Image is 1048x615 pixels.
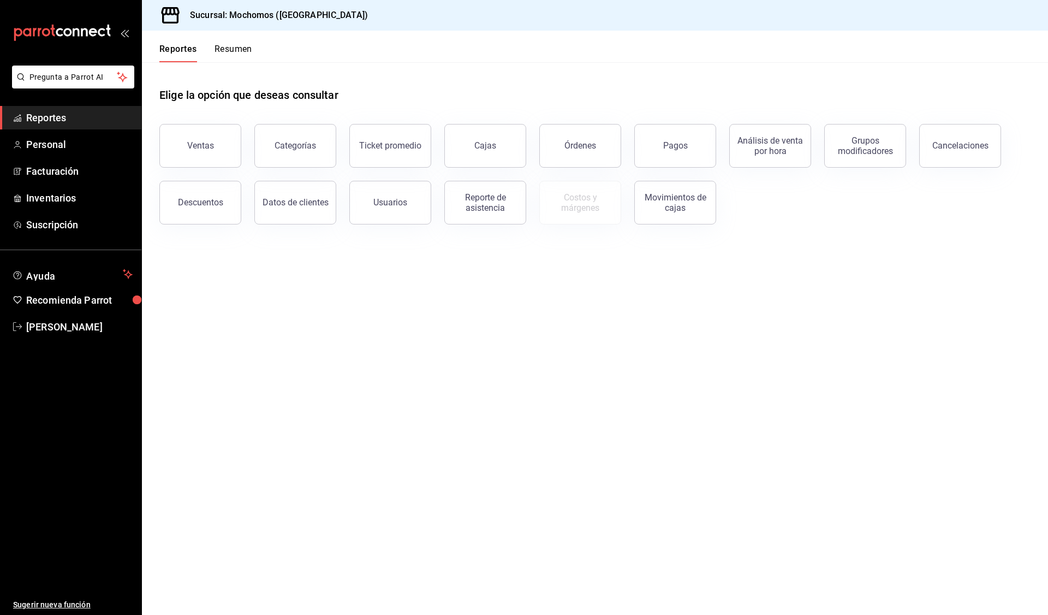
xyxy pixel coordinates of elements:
span: Reportes [26,110,133,125]
span: [PERSON_NAME] [26,320,133,334]
button: Contrata inventarios para ver este reporte [539,181,621,224]
button: Ventas [159,124,241,168]
button: Movimientos de cajas [634,181,716,224]
span: Sugerir nueva función [13,599,133,611]
div: Análisis de venta por hora [736,135,804,156]
button: Cancelaciones [919,124,1001,168]
button: Análisis de venta por hora [729,124,811,168]
button: Ticket promedio [349,124,431,168]
span: Recomienda Parrot [26,293,133,307]
div: navigation tabs [159,44,252,62]
div: Categorías [275,140,316,151]
button: open_drawer_menu [120,28,129,37]
button: Reportes [159,44,197,62]
button: Categorías [254,124,336,168]
span: Pregunta a Parrot AI [29,72,117,83]
div: Órdenes [564,140,596,151]
span: Ayuda [26,268,118,281]
span: Inventarios [26,191,133,205]
div: Descuentos [178,197,223,208]
button: Reporte de asistencia [444,181,526,224]
div: Pagos [663,140,688,151]
button: Descuentos [159,181,241,224]
span: Suscripción [26,217,133,232]
h3: Sucursal: Mochomos ([GEOGRAPHIC_DATA]) [181,9,368,22]
h1: Elige la opción que deseas consultar [159,87,338,103]
button: Órdenes [539,124,621,168]
button: Resumen [215,44,252,62]
div: Ventas [187,140,214,151]
a: Pregunta a Parrot AI [8,79,134,91]
div: Cancelaciones [932,140,989,151]
span: Facturación [26,164,133,179]
button: Pregunta a Parrot AI [12,66,134,88]
button: Grupos modificadores [824,124,906,168]
div: Movimientos de cajas [641,192,709,213]
div: Cajas [474,139,497,152]
div: Ticket promedio [359,140,421,151]
span: Personal [26,137,133,152]
button: Pagos [634,124,716,168]
div: Costos y márgenes [546,192,614,213]
button: Usuarios [349,181,431,224]
div: Grupos modificadores [831,135,899,156]
button: Datos de clientes [254,181,336,224]
div: Datos de clientes [263,197,329,208]
a: Cajas [444,124,526,168]
div: Usuarios [373,197,407,208]
div: Reporte de asistencia [451,192,519,213]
